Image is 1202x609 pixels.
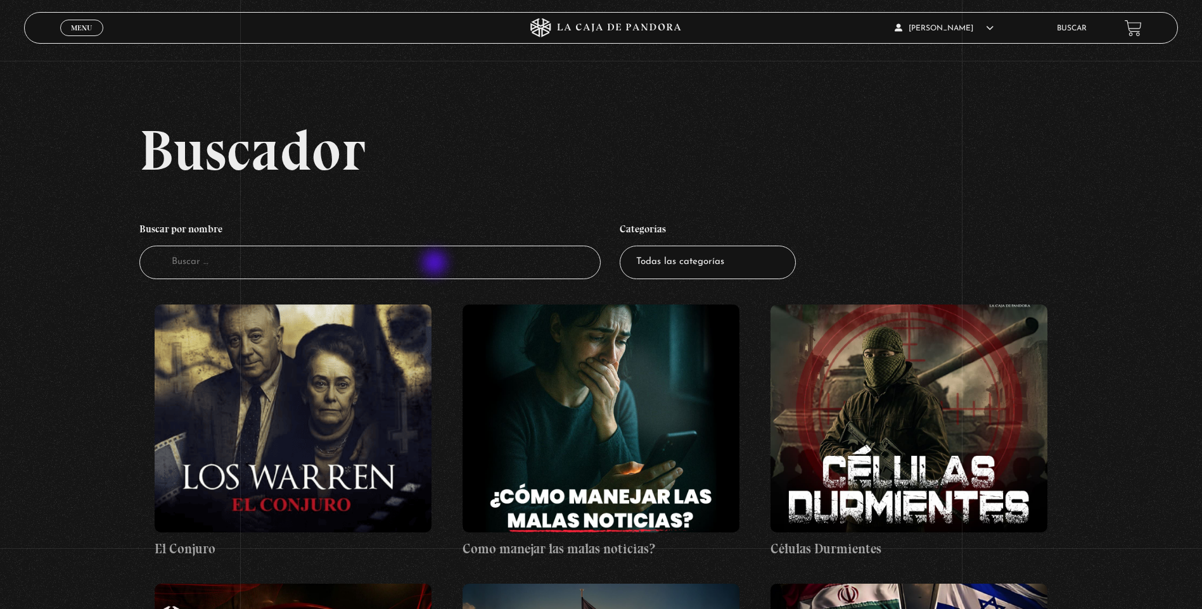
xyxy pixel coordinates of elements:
h4: El Conjuro [155,539,432,559]
h4: Categorías [620,217,796,246]
h2: Buscador [139,122,1178,179]
h4: Como manejar las malas noticias? [463,539,739,559]
h4: Buscar por nombre [139,217,601,246]
a: View your shopping cart [1125,20,1142,37]
a: Células Durmientes [770,304,1047,559]
h4: Células Durmientes [770,539,1047,559]
a: El Conjuro [155,304,432,559]
a: Como manejar las malas noticias? [463,304,739,559]
span: [PERSON_NAME] [895,25,994,32]
a: Buscar [1057,25,1087,32]
span: Menu [71,24,92,32]
span: Cerrar [67,35,97,44]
